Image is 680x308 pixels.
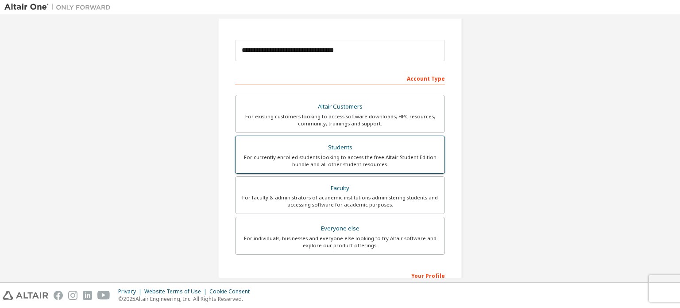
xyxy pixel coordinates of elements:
[118,288,144,295] div: Privacy
[83,291,92,300] img: linkedin.svg
[3,291,48,300] img: altair_logo.svg
[68,291,77,300] img: instagram.svg
[241,113,439,127] div: For existing customers looking to access software downloads, HPC resources, community, trainings ...
[241,141,439,154] div: Students
[97,291,110,300] img: youtube.svg
[241,222,439,235] div: Everyone else
[144,288,209,295] div: Website Terms of Use
[241,235,439,249] div: For individuals, businesses and everyone else looking to try Altair software and explore our prod...
[4,3,115,12] img: Altair One
[241,101,439,113] div: Altair Customers
[235,71,445,85] div: Account Type
[209,288,255,295] div: Cookie Consent
[54,291,63,300] img: facebook.svg
[235,268,445,282] div: Your Profile
[241,194,439,208] div: For faculty & administrators of academic institutions administering students and accessing softwa...
[241,154,439,168] div: For currently enrolled students looking to access the free Altair Student Edition bundle and all ...
[118,295,255,303] p: © 2025 Altair Engineering, Inc. All Rights Reserved.
[241,182,439,195] div: Faculty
